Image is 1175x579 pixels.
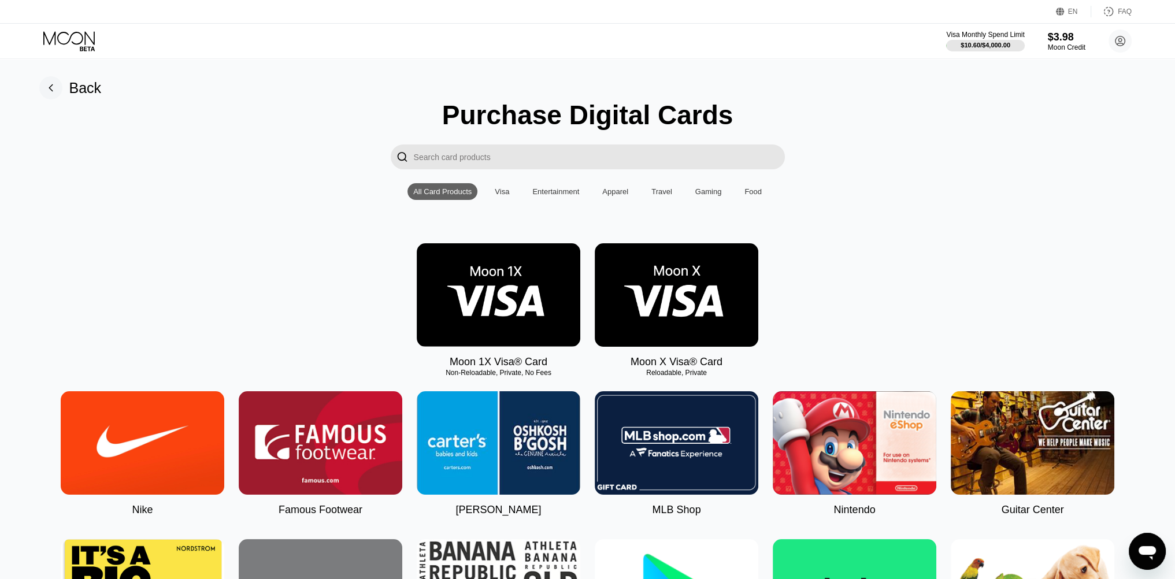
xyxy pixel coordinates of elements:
[596,183,634,200] div: Apparel
[595,369,758,377] div: Reloadable, Private
[132,504,153,516] div: Nike
[532,187,579,196] div: Entertainment
[495,187,509,196] div: Visa
[527,183,585,200] div: Entertainment
[417,369,580,377] div: Non-Reloadable, Private, No Fees
[744,187,762,196] div: Food
[690,183,728,200] div: Gaming
[396,150,408,164] div: 
[413,187,472,196] div: All Card Products
[407,183,477,200] div: All Card Products
[1129,533,1166,570] iframe: Nút để khởi chạy cửa sổ nhắn tin
[442,99,733,131] div: Purchase Digital Cards
[651,187,672,196] div: Travel
[391,144,414,169] div: 
[946,31,1024,39] div: Visa Monthly Spend Limit
[1118,8,1132,16] div: FAQ
[833,504,875,516] div: Nintendo
[450,356,547,368] div: Moon 1X Visa® Card
[489,183,515,200] div: Visa
[1048,43,1085,51] div: Moon Credit
[1056,6,1091,17] div: EN
[279,504,362,516] div: Famous Footwear
[1091,6,1132,17] div: FAQ
[1068,8,1078,16] div: EN
[695,187,722,196] div: Gaming
[414,144,785,169] input: Search card products
[39,76,102,99] div: Back
[1001,504,1063,516] div: Guitar Center
[946,31,1024,51] div: Visa Monthly Spend Limit$10.60/$4,000.00
[1048,31,1085,43] div: $3.98
[455,504,541,516] div: [PERSON_NAME]
[961,42,1010,49] div: $10.60 / $4,000.00
[602,187,628,196] div: Apparel
[652,504,700,516] div: MLB Shop
[739,183,768,200] div: Food
[646,183,678,200] div: Travel
[631,356,722,368] div: Moon X Visa® Card
[69,80,102,96] div: Back
[1048,31,1085,51] div: $3.98Moon Credit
